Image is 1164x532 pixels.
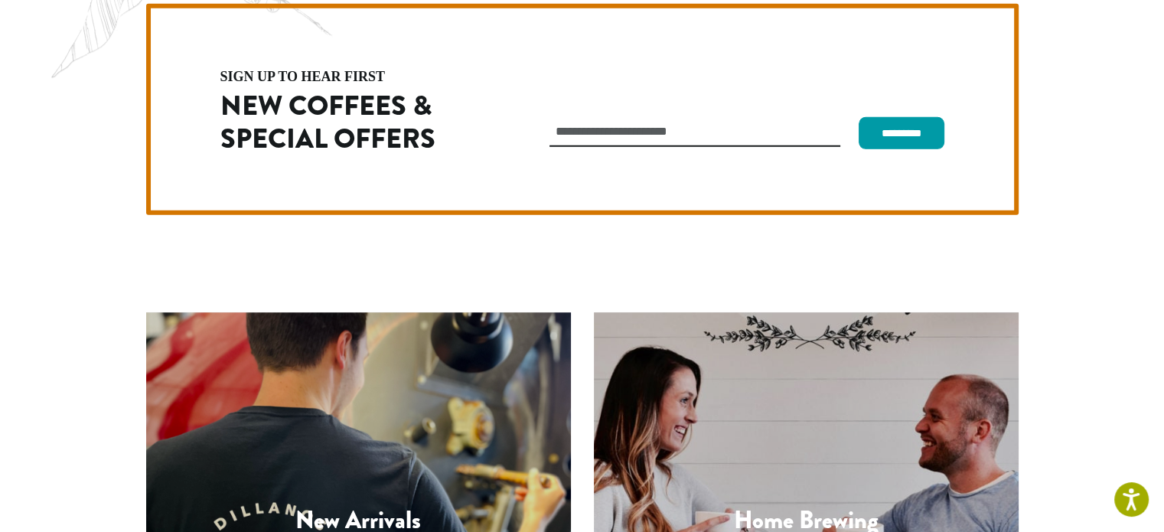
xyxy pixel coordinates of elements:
h4: sign up to hear first [220,70,484,83]
h2: New Coffees & Special Offers [220,90,484,155]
